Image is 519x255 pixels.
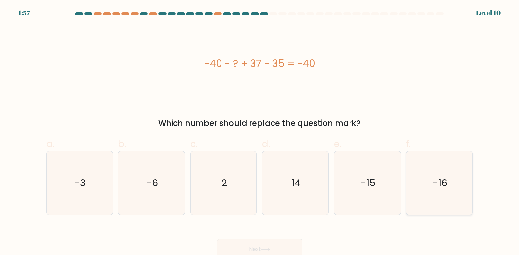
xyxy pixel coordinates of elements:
[18,8,30,18] div: 1:57
[334,137,341,150] span: e.
[476,8,501,18] div: Level 10
[50,117,469,129] div: Which number should replace the question mark?
[118,137,126,150] span: b.
[46,137,54,150] span: a.
[361,176,376,189] text: -15
[406,137,411,150] span: f.
[433,176,447,189] text: -16
[292,176,300,189] text: 14
[46,56,473,71] div: -40 - ? + 37 - 35 = -40
[75,176,86,189] text: -3
[190,137,197,150] span: c.
[146,176,158,189] text: -6
[221,176,227,189] text: 2
[262,137,270,150] span: d.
